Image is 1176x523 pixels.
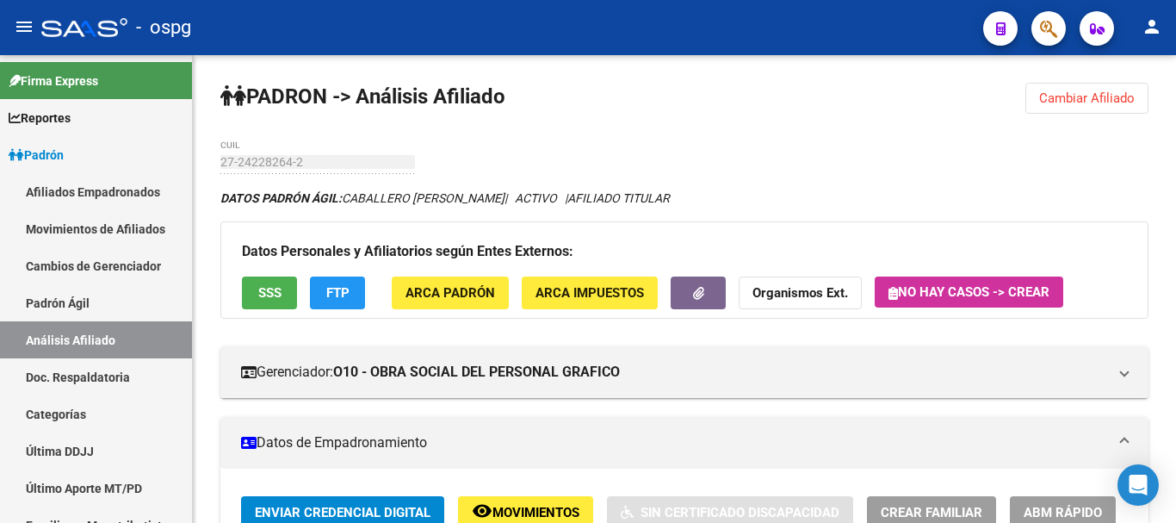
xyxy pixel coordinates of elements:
button: ARCA Impuestos [522,277,658,308]
span: - ospg [136,9,191,47]
span: Movimientos [492,505,579,520]
mat-icon: menu [14,16,34,37]
mat-icon: person [1142,16,1162,37]
span: ARCA Impuestos [535,286,644,302]
mat-panel-title: Datos de Empadronamiento [241,433,1107,452]
span: Crear Familiar [881,505,982,520]
mat-expansion-panel-header: Gerenciador:O10 - OBRA SOCIAL DEL PERSONAL GRAFICO [220,346,1148,398]
mat-expansion-panel-header: Datos de Empadronamiento [220,417,1148,469]
h3: Datos Personales y Afiliatorios según Entes Externos: [242,240,1127,264]
span: Sin Certificado Discapacidad [641,505,839,520]
span: Reportes [9,109,71,128]
strong: Organismos Ext. [752,286,848,302]
span: No hay casos -> Crear [888,284,1049,300]
div: Open Intercom Messenger [1117,464,1159,506]
span: Cambiar Afiliado [1039,90,1135,106]
button: Cambiar Afiliado [1025,83,1148,114]
mat-icon: remove_red_eye [472,501,492,521]
span: ABM Rápido [1024,505,1102,520]
span: Padrón [9,146,64,165]
mat-panel-title: Gerenciador: [241,363,1107,382]
button: No hay casos -> Crear [875,277,1063,308]
strong: PADRON -> Análisis Afiliado [220,84,505,109]
span: CABALLERO [PERSON_NAME] [220,191,504,205]
button: SSS [242,277,297,308]
span: FTP [326,286,350,302]
span: SSS [258,286,282,302]
button: Organismos Ext. [739,277,862,308]
strong: O10 - OBRA SOCIAL DEL PERSONAL GRAFICO [333,363,620,382]
span: Firma Express [9,72,98,90]
button: ARCA Padrón [392,277,509,308]
span: ARCA Padrón [405,286,495,302]
span: Enviar Credencial Digital [255,505,430,520]
button: FTP [310,277,365,308]
span: AFILIADO TITULAR [567,191,670,205]
strong: DATOS PADRÓN ÁGIL: [220,191,342,205]
i: | ACTIVO | [220,191,670,205]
